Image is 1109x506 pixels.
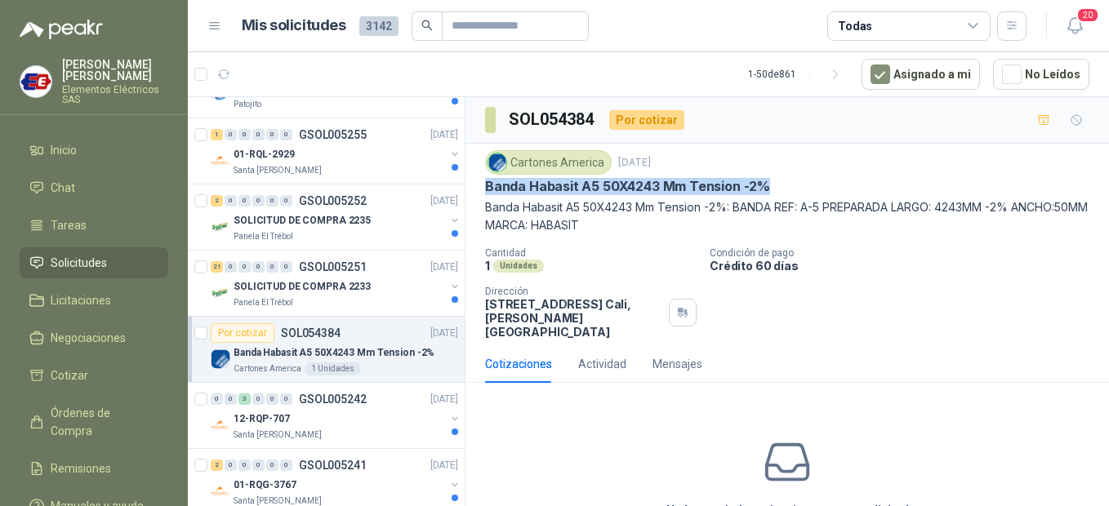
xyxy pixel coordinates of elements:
p: Patojito [234,98,261,111]
div: Todas [838,17,872,35]
div: 0 [225,195,237,206]
img: Company Logo [211,349,230,369]
p: 01-RQG-3767 [234,477,296,493]
p: [STREET_ADDRESS] Cali , [PERSON_NAME][GEOGRAPHIC_DATA] [485,297,662,339]
h1: Mis solicitudes [242,14,346,38]
img: Company Logo [488,153,506,171]
p: Condición de pago [710,247,1102,259]
div: 0 [225,459,237,471]
p: Banda Habasit A5 50X4243 Mm Tension -2% [485,178,770,195]
div: Por cotizar [609,110,684,130]
span: Licitaciones [51,291,111,309]
img: Company Logo [211,217,230,237]
p: Elementos Eléctricos SAS [62,85,168,104]
p: GSOL005251 [299,261,367,273]
p: GSOL005252 [299,195,367,206]
p: GSOL005255 [299,129,367,140]
div: 0 [280,195,292,206]
h3: SOL054384 [509,107,596,132]
a: Cotizar [20,360,168,391]
p: [DATE] [430,458,458,473]
div: Mensajes [652,355,702,373]
div: 0 [266,459,278,471]
a: Solicitudes [20,247,168,278]
div: 0 [238,129,251,140]
span: Solicitudes [51,254,107,272]
p: [PERSON_NAME] [PERSON_NAME] [62,59,168,82]
span: Tareas [51,216,87,234]
p: [DATE] [430,193,458,209]
p: Santa [PERSON_NAME] [234,428,322,442]
div: 0 [211,393,223,405]
p: [DATE] [430,326,458,341]
div: 2 [211,459,223,471]
div: 0 [238,459,251,471]
img: Company Logo [20,66,51,97]
p: 12-RQP-707 [234,411,290,427]
span: Negociaciones [51,329,126,347]
p: Panela El Trébol [234,230,293,243]
p: SOLICITUD DE COMPRA 2235 [234,213,371,229]
img: Company Logo [211,482,230,501]
div: 0 [225,393,237,405]
span: Chat [51,179,75,197]
img: Company Logo [211,151,230,171]
div: 2 [211,195,223,206]
div: 0 [238,261,251,273]
p: 1 [485,259,490,273]
span: Órdenes de Compra [51,404,153,440]
p: Crédito 60 días [710,259,1102,273]
p: Dirección [485,286,662,297]
div: 0 [280,393,292,405]
div: Actividad [578,355,626,373]
p: SOL054384 [281,327,341,339]
div: 0 [280,459,292,471]
p: 01-RQL-2929 [234,147,295,162]
button: 20 [1060,11,1089,41]
div: Cartones America [485,150,612,175]
div: 0 [266,393,278,405]
a: 21 0 0 0 0 0 GSOL005251[DATE] Company LogoSOLICITUD DE COMPRA 2233Panela El Trébol [211,257,461,309]
span: Remisiones [51,459,111,477]
div: 21 [211,261,223,273]
p: [DATE] [430,127,458,143]
div: 0 [252,459,265,471]
a: Inicio [20,135,168,166]
div: 0 [252,261,265,273]
span: 3142 [359,16,399,36]
span: 20 [1076,7,1099,23]
p: Santa [PERSON_NAME] [234,164,322,177]
p: [DATE] [430,392,458,407]
button: No Leídos [993,59,1089,90]
a: Negociaciones [20,322,168,353]
p: Panela El Trébol [234,296,293,309]
div: 0 [225,129,237,140]
div: 0 [280,129,292,140]
div: 0 [266,261,278,273]
img: Company Logo [211,415,230,435]
a: 2 0 0 0 0 0 GSOL005252[DATE] Company LogoSOLICITUD DE COMPRA 2235Panela El Trébol [211,191,461,243]
p: GSOL005242 [299,393,367,405]
div: 0 [252,195,265,206]
p: [DATE] [430,260,458,275]
span: Inicio [51,141,77,159]
div: 1 [211,129,223,140]
p: Cartones America [234,362,301,375]
div: 0 [225,261,237,273]
div: 3 [238,393,251,405]
a: 1 0 0 0 0 0 GSOL005255[DATE] Company Logo01-RQL-2929Santa [PERSON_NAME] [211,125,461,177]
a: Órdenes de Compra [20,397,168,446]
img: Logo peakr [20,20,103,39]
p: Cantidad [485,247,697,259]
p: [DATE] [618,155,651,171]
div: 0 [280,261,292,273]
div: Por cotizar [211,323,274,343]
a: Chat [20,172,168,203]
div: Cotizaciones [485,355,552,373]
div: 0 [266,129,278,140]
button: Asignado a mi [862,59,980,90]
div: 0 [252,393,265,405]
a: Licitaciones [20,285,168,316]
a: Por cotizarSOL054384[DATE] Company LogoBanda Habasit A5 50X4243 Mm Tension -2%Cartones America1 U... [188,317,465,383]
p: Banda Habasit A5 50X4243 Mm Tension -2%: BANDA REF: A-5 PREPARADA LARGO: 4243MM -2% ANCHO:50MM MA... [485,198,1089,234]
